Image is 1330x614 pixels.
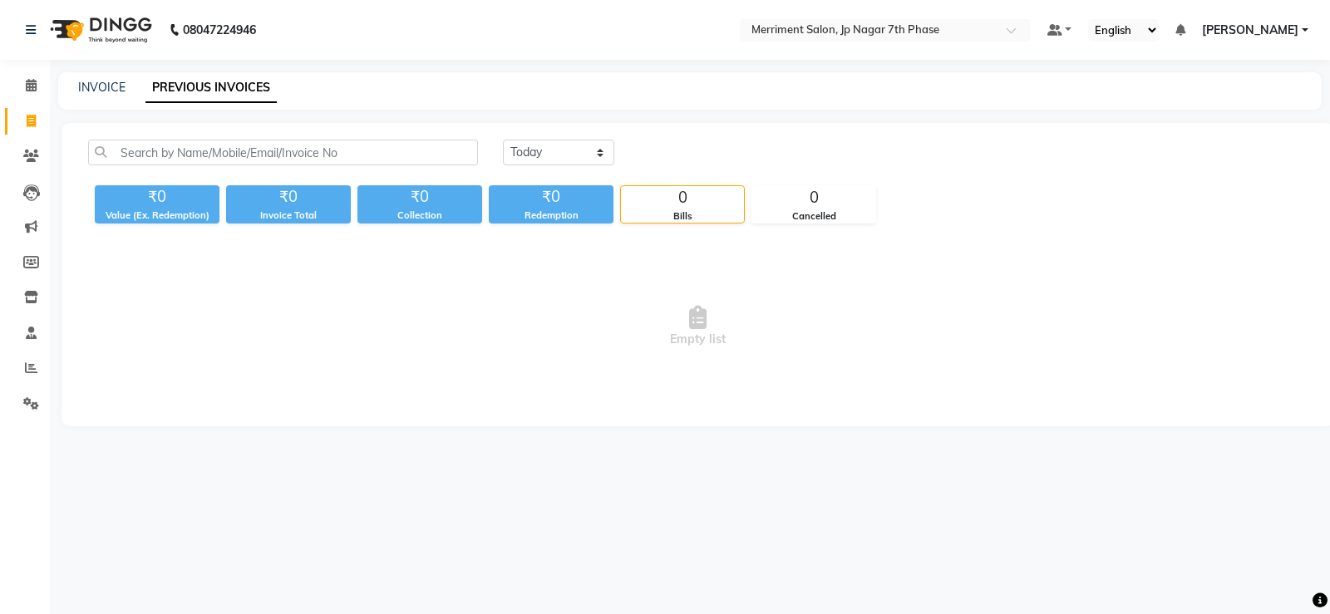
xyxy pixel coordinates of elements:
[752,209,875,223] div: Cancelled
[226,185,351,209] div: ₹0
[183,7,256,53] b: 08047224946
[357,185,482,209] div: ₹0
[357,209,482,223] div: Collection
[88,243,1308,410] span: Empty list
[621,186,744,209] div: 0
[145,73,277,103] a: PREVIOUS INVOICES
[1202,22,1298,39] span: [PERSON_NAME]
[42,7,156,53] img: logo
[95,185,219,209] div: ₹0
[88,140,478,165] input: Search by Name/Mobile/Email/Invoice No
[78,80,126,95] a: INVOICE
[621,209,744,223] div: Bills
[752,186,875,209] div: 0
[489,185,613,209] div: ₹0
[226,209,351,223] div: Invoice Total
[95,209,219,223] div: Value (Ex. Redemption)
[489,209,613,223] div: Redemption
